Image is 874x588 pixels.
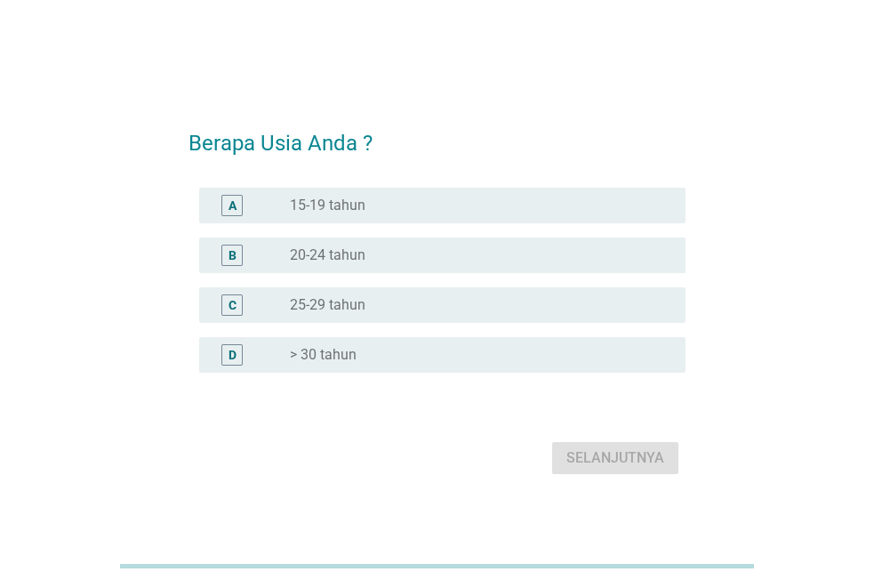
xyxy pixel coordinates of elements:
[290,346,357,364] label: > 30 tahun
[290,197,365,214] label: 15-19 tahun
[229,295,237,314] div: C
[290,246,365,264] label: 20-24 tahun
[229,196,237,214] div: A
[188,109,686,159] h2: Berapa Usia Anda ?
[229,345,237,364] div: D
[229,246,237,264] div: B
[290,296,365,314] label: 25-29 tahun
